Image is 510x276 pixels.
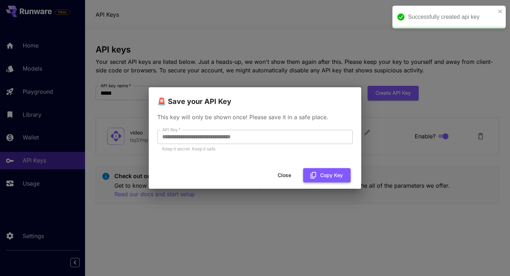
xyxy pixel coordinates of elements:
label: API Key [162,127,181,133]
button: Copy Key [303,168,351,183]
button: Close [268,168,300,183]
p: This key will only be shown once! Please save it in a safe place. [157,113,353,121]
div: Successfully created api key [408,13,496,21]
p: Keep it secret. Keep it safe. [162,145,348,153]
h2: 🚨 Save your API Key [149,87,361,107]
button: close [498,9,503,14]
